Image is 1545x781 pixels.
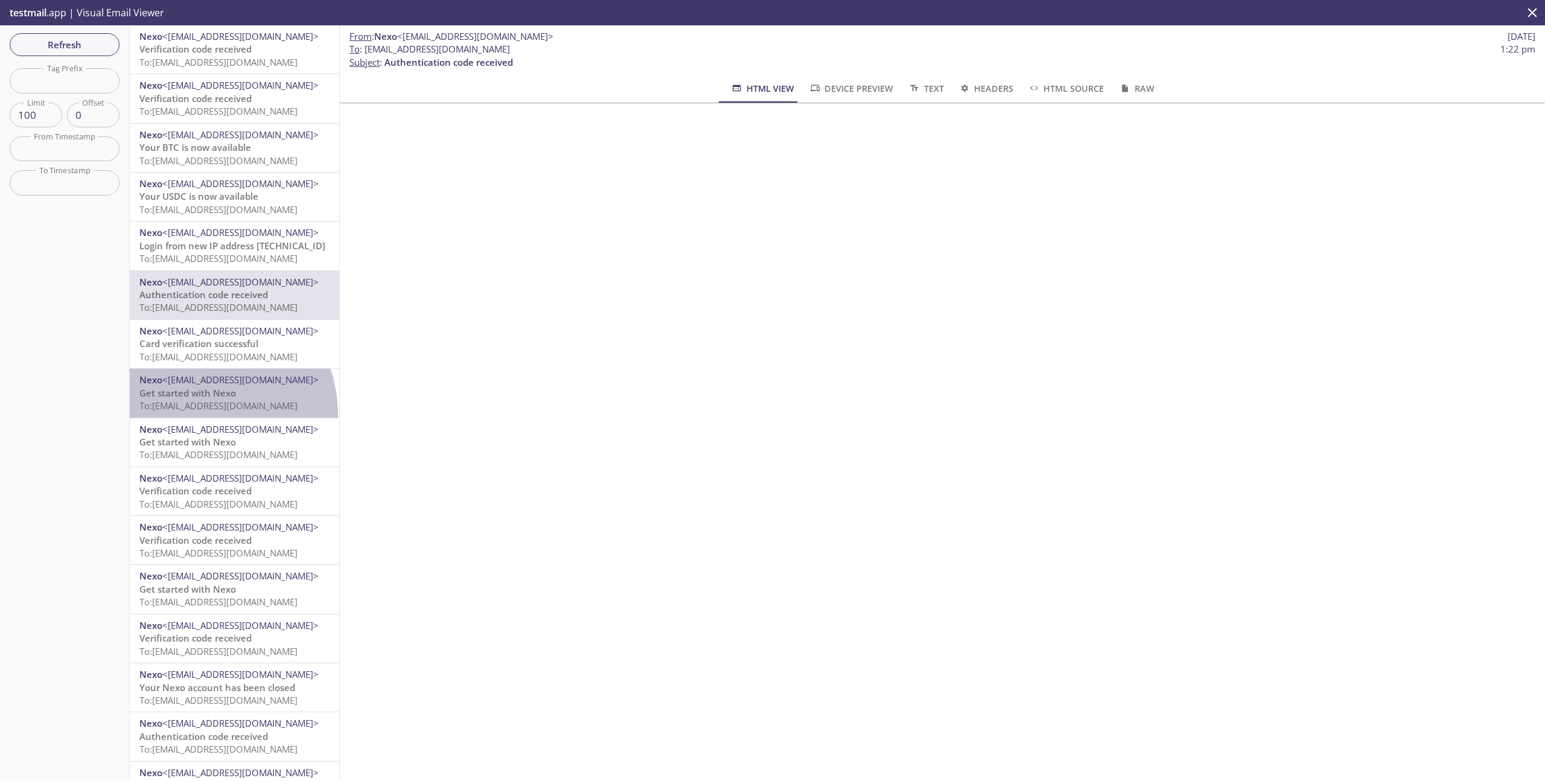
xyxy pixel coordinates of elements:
[139,485,252,497] span: Verification code received
[162,79,319,91] span: <[EMAIL_ADDRESS][DOMAIN_NAME]>
[130,663,339,712] div: Nexo<[EMAIL_ADDRESS][DOMAIN_NAME]>Your Nexo account has been closedTo:[EMAIL_ADDRESS][DOMAIN_NAME]
[130,271,339,319] div: Nexo<[EMAIL_ADDRESS][DOMAIN_NAME]>Authentication code receivedTo:[EMAIL_ADDRESS][DOMAIN_NAME]
[139,240,325,252] span: Login from new IP address [TECHNICAL_ID]
[10,33,119,56] button: Refresh
[162,570,319,582] span: <[EMAIL_ADDRESS][DOMAIN_NAME]>
[349,43,510,56] span: : [EMAIL_ADDRESS][DOMAIN_NAME]
[130,467,339,515] div: Nexo<[EMAIL_ADDRESS][DOMAIN_NAME]>Verification code receivedTo:[EMAIL_ADDRESS][DOMAIN_NAME]
[139,472,162,484] span: Nexo
[162,668,319,680] span: <[EMAIL_ADDRESS][DOMAIN_NAME]>
[162,423,319,435] span: <[EMAIL_ADDRESS][DOMAIN_NAME]>
[130,614,339,663] div: Nexo<[EMAIL_ADDRESS][DOMAIN_NAME]>Verification code receivedTo:[EMAIL_ADDRESS][DOMAIN_NAME]
[139,252,298,264] span: To: [EMAIL_ADDRESS][DOMAIN_NAME]
[1028,81,1104,96] span: HTML Source
[139,288,268,301] span: Authentication code received
[139,190,258,202] span: Your USDC is now available
[10,6,46,19] span: testmail
[130,124,339,172] div: Nexo<[EMAIL_ADDRESS][DOMAIN_NAME]>Your BTC is now availableTo:[EMAIL_ADDRESS][DOMAIN_NAME]
[162,717,319,729] span: <[EMAIL_ADDRESS][DOMAIN_NAME]>
[139,681,295,693] span: Your Nexo account has been closed
[139,400,298,412] span: To: [EMAIL_ADDRESS][DOMAIN_NAME]
[130,418,339,467] div: Nexo<[EMAIL_ADDRESS][DOMAIN_NAME]>Get started with NexoTo:[EMAIL_ADDRESS][DOMAIN_NAME]
[130,222,339,270] div: Nexo<[EMAIL_ADDRESS][DOMAIN_NAME]>Login from new IP address [TECHNICAL_ID]To:[EMAIL_ADDRESS][DOMA...
[130,320,339,368] div: Nexo<[EMAIL_ADDRESS][DOMAIN_NAME]>Card verification successfulTo:[EMAIL_ADDRESS][DOMAIN_NAME]
[139,436,236,448] span: Get started with Nexo
[384,56,513,68] span: Authentication code received
[139,521,162,533] span: Nexo
[130,516,339,564] div: Nexo<[EMAIL_ADDRESS][DOMAIN_NAME]>Verification code receivedTo:[EMAIL_ADDRESS][DOMAIN_NAME]
[139,56,298,68] span: To: [EMAIL_ADDRESS][DOMAIN_NAME]
[139,423,162,435] span: Nexo
[139,129,162,141] span: Nexo
[139,730,268,742] span: Authentication code received
[162,226,319,238] span: <[EMAIL_ADDRESS][DOMAIN_NAME]>
[349,43,1535,69] p: :
[139,301,298,313] span: To: [EMAIL_ADDRESS][DOMAIN_NAME]
[730,81,794,96] span: HTML View
[139,694,298,706] span: To: [EMAIL_ADDRESS][DOMAIN_NAME]
[139,645,298,657] span: To: [EMAIL_ADDRESS][DOMAIN_NAME]
[139,498,298,510] span: To: [EMAIL_ADDRESS][DOMAIN_NAME]
[809,81,893,96] span: Device Preview
[162,276,319,288] span: <[EMAIL_ADDRESS][DOMAIN_NAME]>
[162,129,319,141] span: <[EMAIL_ADDRESS][DOMAIN_NAME]>
[374,30,397,42] span: Nexo
[139,619,162,631] span: Nexo
[139,79,162,91] span: Nexo
[349,43,360,55] span: To
[130,369,339,417] div: Nexo<[EMAIL_ADDRESS][DOMAIN_NAME]>Get started with NexoTo:[EMAIL_ADDRESS][DOMAIN_NAME]
[139,547,298,559] span: To: [EMAIL_ADDRESS][DOMAIN_NAME]
[139,583,236,595] span: Get started with Nexo
[139,141,251,153] span: Your BTC is now available
[139,337,258,349] span: Card verification successful
[139,387,236,399] span: Get started with Nexo
[19,37,110,53] span: Refresh
[162,472,319,484] span: <[EMAIL_ADDRESS][DOMAIN_NAME]>
[139,351,298,363] span: To: [EMAIL_ADDRESS][DOMAIN_NAME]
[139,448,298,461] span: To: [EMAIL_ADDRESS][DOMAIN_NAME]
[139,743,298,755] span: To: [EMAIL_ADDRESS][DOMAIN_NAME]
[349,56,380,68] span: Subject
[139,226,162,238] span: Nexo
[139,374,162,386] span: Nexo
[162,374,319,386] span: <[EMAIL_ADDRESS][DOMAIN_NAME]>
[162,325,319,337] span: <[EMAIL_ADDRESS][DOMAIN_NAME]>
[139,276,162,288] span: Nexo
[130,712,339,760] div: Nexo<[EMAIL_ADDRESS][DOMAIN_NAME]>Authentication code receivedTo:[EMAIL_ADDRESS][DOMAIN_NAME]
[139,92,252,104] span: Verification code received
[139,668,162,680] span: Nexo
[162,619,319,631] span: <[EMAIL_ADDRESS][DOMAIN_NAME]>
[139,570,162,582] span: Nexo
[162,177,319,190] span: <[EMAIL_ADDRESS][DOMAIN_NAME]>
[139,155,298,167] span: To: [EMAIL_ADDRESS][DOMAIN_NAME]
[908,81,943,96] span: Text
[130,173,339,221] div: Nexo<[EMAIL_ADDRESS][DOMAIN_NAME]>Your USDC is now availableTo:[EMAIL_ADDRESS][DOMAIN_NAME]
[139,534,252,546] span: Verification code received
[958,81,1013,96] span: Headers
[130,565,339,613] div: Nexo<[EMAIL_ADDRESS][DOMAIN_NAME]>Get started with NexoTo:[EMAIL_ADDRESS][DOMAIN_NAME]
[139,767,162,779] span: Nexo
[397,30,553,42] span: <[EMAIL_ADDRESS][DOMAIN_NAME]>
[130,25,339,74] div: Nexo<[EMAIL_ADDRESS][DOMAIN_NAME]>Verification code receivedTo:[EMAIL_ADDRESS][DOMAIN_NAME]
[139,632,252,644] span: Verification code received
[1118,81,1154,96] span: Raw
[349,30,372,42] span: From
[139,43,252,55] span: Verification code received
[139,30,162,42] span: Nexo
[139,325,162,337] span: Nexo
[162,521,319,533] span: <[EMAIL_ADDRESS][DOMAIN_NAME]>
[349,30,553,43] span: :
[139,203,298,215] span: To: [EMAIL_ADDRESS][DOMAIN_NAME]
[1508,30,1535,43] span: [DATE]
[1500,43,1535,56] span: 1:22 pm
[130,74,339,123] div: Nexo<[EMAIL_ADDRESS][DOMAIN_NAME]>Verification code receivedTo:[EMAIL_ADDRESS][DOMAIN_NAME]
[139,177,162,190] span: Nexo
[139,105,298,117] span: To: [EMAIL_ADDRESS][DOMAIN_NAME]
[162,30,319,42] span: <[EMAIL_ADDRESS][DOMAIN_NAME]>
[162,767,319,779] span: <[EMAIL_ADDRESS][DOMAIN_NAME]>
[139,717,162,729] span: Nexo
[139,596,298,608] span: To: [EMAIL_ADDRESS][DOMAIN_NAME]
